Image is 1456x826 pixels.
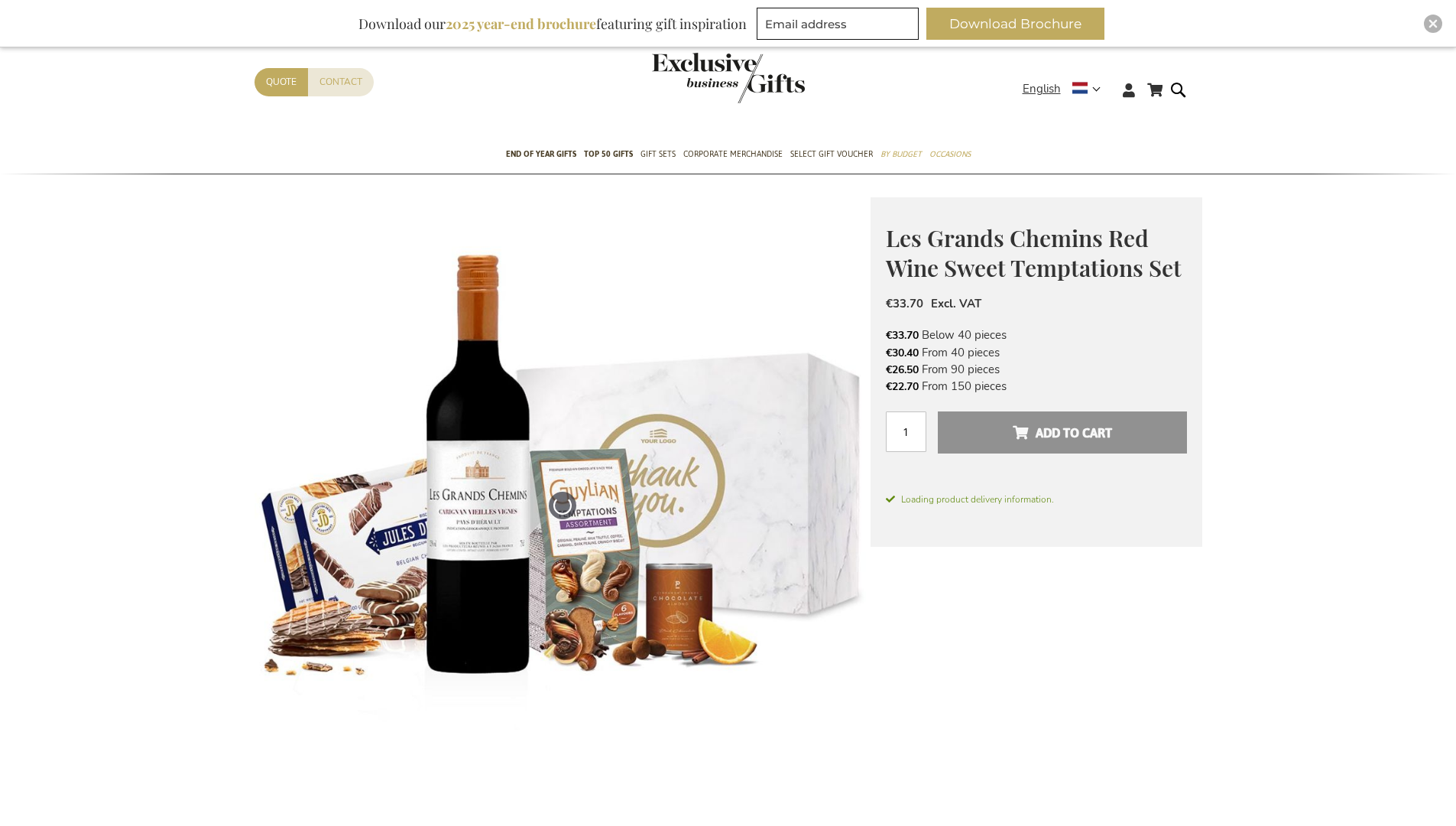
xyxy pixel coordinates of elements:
form: marketing offers and promotions [757,8,923,44]
a: By Budget [880,136,922,174]
button: Download Brochure [926,8,1104,40]
span: Gift Sets [640,146,676,162]
a: Occasions [929,136,971,174]
span: By Budget [880,146,922,162]
a: Gift Sets [640,136,676,174]
span: Corporate Merchandise [683,146,783,162]
li: Below 40 pieces [886,327,1187,343]
span: Occasions [929,146,971,162]
span: €30.40 [886,346,919,360]
div: Close [1424,15,1442,33]
img: Exclusive Business gifts logo [652,53,805,103]
span: English [1023,80,1061,98]
a: Quote [255,68,308,96]
span: Les Grands Chemins Red Wine Sweet Temptations Set [886,223,1182,283]
li: From 150 pieces [886,378,1187,395]
input: Email address [757,8,919,40]
a: End of year gifts [506,136,576,174]
input: Qty [886,411,926,452]
span: Select Gift Voucher [790,146,873,162]
span: €26.50 [886,363,919,377]
span: Excl. VAT [931,296,981,311]
a: TOP 50 Gifts [584,136,633,174]
a: Corporate Merchandise [683,136,783,174]
a: store logo [652,53,728,103]
img: Les Grands Chemins Red Wine Sweet [255,197,871,813]
span: €22.70 [886,379,919,394]
a: Select Gift Voucher [790,136,873,174]
li: From 40 pieces [886,344,1187,361]
li: From 90 pieces [886,361,1187,378]
a: Contact [308,68,374,96]
span: End of year gifts [506,146,576,162]
span: €33.70 [886,296,923,311]
img: Close [1428,19,1438,28]
span: Loading product delivery information. [886,493,1187,506]
span: €33.70 [886,328,919,343]
span: TOP 50 Gifts [584,146,633,162]
b: 2025 year-end brochure [446,15,596,33]
div: Download our featuring gift inspiration [352,8,754,40]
